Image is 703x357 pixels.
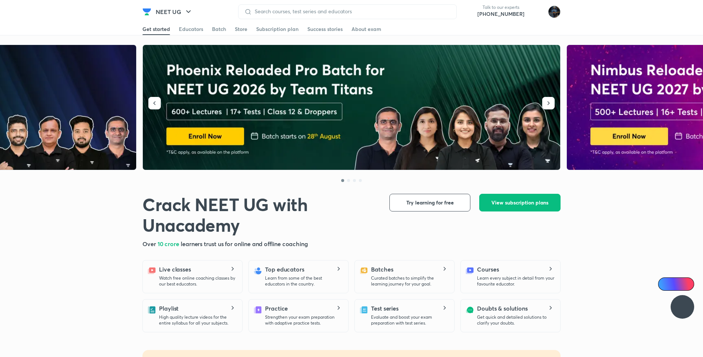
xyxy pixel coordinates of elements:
[235,23,247,35] a: Store
[678,302,687,311] img: ttu
[212,25,226,33] div: Batch
[371,304,399,313] h5: Test series
[265,314,342,326] p: Strengthen your exam preparation with adaptive practice tests.
[307,25,343,33] div: Success stories
[351,25,381,33] div: About exam
[265,265,304,274] h5: Top educators
[159,275,236,287] p: Watch free online coaching classes by our best educators.
[212,23,226,35] a: Batch
[371,265,393,274] h5: Batches
[142,25,170,33] div: Get started
[159,304,179,313] h5: Playlist
[477,314,554,326] p: Get quick and detailed solutions to clarify your doubts.
[151,4,197,19] button: NEET UG
[252,8,451,14] input: Search courses, test series and educators
[477,265,499,274] h5: Courses
[142,23,170,35] a: Get started
[142,240,158,248] span: Over
[179,25,203,33] div: Educators
[406,199,454,206] span: Try learning for free
[479,194,561,211] button: View subscription plans
[477,275,554,287] p: Learn every subject in detail from your favourite educator.
[371,275,448,287] p: Curated batches to simplify the learning journey for your goal.
[491,199,548,206] span: View subscription plans
[235,25,247,33] div: Store
[663,281,668,287] img: Icon
[158,240,181,248] span: 10 crore
[351,23,381,35] a: About exam
[463,4,477,19] img: call-us
[477,10,524,18] a: [PHONE_NUMBER]
[265,304,288,313] h5: Practice
[142,7,151,16] img: Company Logo
[256,25,298,33] div: Subscription plan
[256,23,298,35] a: Subscription plan
[658,277,694,291] a: Ai Doubts
[181,240,308,248] span: learners trust us for online and offline coaching
[265,275,342,287] p: Learn from some of the best educators in the country.
[477,4,524,10] p: Talk to our experts
[371,314,448,326] p: Evaluate and boost your exam preparation with test series.
[159,265,191,274] h5: Live classes
[530,6,542,18] img: avatar
[142,194,378,235] h1: Crack NEET UG with Unacademy
[389,194,470,211] button: Try learning for free
[548,6,561,18] img: Purnima Sharma
[159,314,236,326] p: High quality lecture videos for the entire syllabus for all your subjects.
[307,23,343,35] a: Success stories
[477,304,528,313] h5: Doubts & solutions
[670,281,690,287] span: Ai Doubts
[179,23,203,35] a: Educators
